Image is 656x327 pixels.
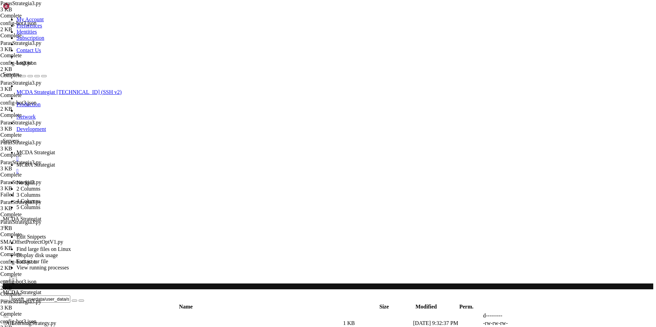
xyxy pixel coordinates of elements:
span: ParasStrategia3.py [0,40,66,52]
div: 2 KB [0,265,66,271]
div: Complete [0,211,66,218]
span: ParasStrategia3.py [0,179,66,192]
div: 3 KB [0,205,66,211]
span: ParasStrategia3.py [0,80,42,86]
div: Complete [0,311,66,317]
span: ParasStrategia3.py [0,299,66,311]
div: 2 KB [0,26,66,33]
div: Complete [0,72,66,78]
span: config-bot3.json [0,60,66,72]
div: Complete [0,132,66,138]
span: ParasStrategia3.py [0,40,42,46]
div: Complete [0,92,66,98]
div: 3 KB [0,166,66,172]
div: 2 KB [0,106,66,112]
span: SMAOffsetProtectOptV1.py [0,239,63,245]
div: Complete [0,231,66,238]
div: Complete [0,13,66,19]
div: Failed [0,192,66,198]
div: 2 KB [0,285,66,291]
div: 3 KB [0,225,66,231]
span: ParasStrategia3.py [0,140,42,145]
span: config-bot3.json [0,20,36,26]
span: config-bot3.json [0,259,36,265]
div: Complete [0,291,66,297]
div: Complete [0,152,66,158]
span: ParasStrategia3.py [0,159,42,165]
div: Complete [0,251,66,257]
span: ParasStrategia3.py [0,159,66,172]
span: ParasStrategia3.py [0,299,42,304]
span: ParasStrategia3.py [0,199,66,211]
span: config-bot3.json [0,20,66,33]
div: 3 KB [0,185,66,192]
div: 3 KB [0,146,66,152]
span: config-bot3.json [0,100,36,106]
div: 3 KB [0,7,66,13]
span: ParasStrategia3.py [0,219,66,231]
div: 3 KB [0,86,66,92]
span: ParasStrategia3.py [0,0,66,13]
span: ParasStrategia3.py [0,0,42,6]
div: Complete [0,33,66,39]
span: config-bot3.json [0,279,36,284]
span: ParasStrategia3.py [0,179,42,185]
span: ParasStrategia3.py [0,140,66,152]
div: Complete [0,271,66,277]
span: ParasStrategia3.py [0,219,42,225]
span: ParasStrategia3.py [0,120,42,125]
span: config-bot3.json [0,279,66,291]
span: ParasStrategia3.py [0,120,66,132]
span: config-bot3.json [0,259,66,271]
div: 3 KB [0,46,66,52]
div: 3 KB [0,305,66,311]
div: 3 KB [0,126,66,132]
div: Complete [0,172,66,178]
span: ParasStrategia3.py [0,80,66,92]
div: Complete [0,52,66,59]
div: Complete [0,112,66,118]
div: 6 KB [0,245,66,251]
span: ParasStrategia3.py [0,199,42,205]
span: config-bot3.json [0,60,36,66]
span: config-bot3.json [0,318,36,324]
div: 2 KB [0,66,66,72]
span: config-bot3.json [0,100,66,112]
span: SMAOffsetProtectOptV1.py [0,239,66,251]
